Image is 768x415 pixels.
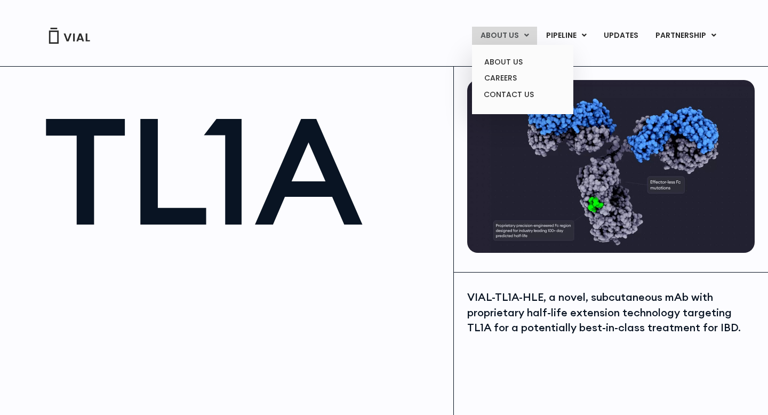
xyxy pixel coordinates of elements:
[43,96,443,245] h1: TL1A
[647,27,725,45] a: PARTNERSHIPMenu Toggle
[538,27,595,45] a: PIPELINEMenu Toggle
[476,54,569,70] a: ABOUT US
[595,27,646,45] a: UPDATES
[472,27,537,45] a: ABOUT USMenu Toggle
[476,70,569,86] a: CAREERS
[467,290,752,336] div: VIAL-TL1A-HLE, a novel, subcutaneous mAb with proprietary half-life extension technology targetin...
[467,80,755,253] img: TL1A antibody diagram.
[476,86,569,103] a: CONTACT US
[48,28,91,44] img: Vial Logo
